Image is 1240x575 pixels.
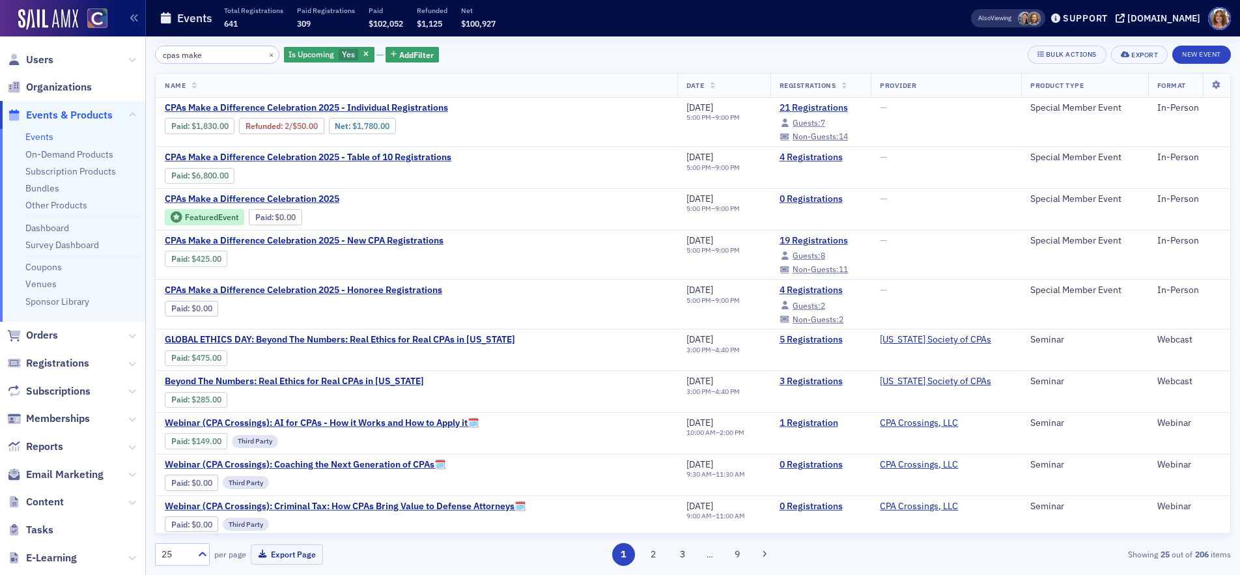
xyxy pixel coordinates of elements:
[165,168,234,184] div: Paid: 8 - $680000
[715,245,740,255] time: 9:00 PM
[165,376,424,387] span: Beyond The Numbers: Real Ethics for Real CPAs in Colorado
[780,193,862,205] a: 0 Registrations
[155,46,279,64] input: Search…
[214,548,246,560] label: per page
[165,251,227,266] div: Paid: 21 - $42500
[880,234,887,246] span: —
[191,520,212,529] span: $0.00
[25,131,53,143] a: Events
[686,246,740,255] div: –
[1111,46,1168,64] button: Export
[780,266,849,273] a: Non-Guests:11
[297,18,311,29] span: 309
[165,433,227,449] div: Paid: 1 - $14900
[686,428,744,437] div: –
[686,375,713,387] span: [DATE]
[191,478,212,488] span: $0.00
[686,193,713,204] span: [DATE]
[1157,459,1221,471] div: Webinar
[171,254,188,264] a: Paid
[165,459,445,471] a: Webinar (CPA Crossings): Coaching the Next Generation of CPAs🗓️
[26,108,113,122] span: Events & Products
[1030,152,1139,163] div: Special Member Event
[25,261,62,273] a: Coupons
[686,428,716,437] time: 10:00 AM
[165,118,234,133] div: Paid: 35 - $183000
[880,334,991,346] span: Colorado Society of CPAs
[255,212,275,222] span: :
[880,501,958,512] a: CPA Crossings, LLC
[191,353,221,363] span: $475.00
[1157,81,1186,90] span: Format
[780,334,862,346] a: 5 Registrations
[165,516,218,532] div: Paid: 0 - $0
[641,543,664,566] button: 2
[171,303,191,313] span: :
[191,171,229,180] span: $6,800.00
[7,440,63,454] a: Reports
[335,121,352,131] span: Net :
[1157,152,1221,163] div: In-Person
[978,14,991,22] div: Also
[780,81,836,90] span: Registrations
[386,47,439,63] button: AddFilter
[1030,81,1084,90] span: Product Type
[292,121,318,131] span: $50.00
[780,252,826,260] a: Guests:8
[793,266,848,273] div: 11
[171,353,191,363] span: :
[686,458,713,470] span: [DATE]
[7,523,53,537] a: Tasks
[7,551,77,565] a: E-Learning
[686,163,711,172] time: 5:00 PM
[716,470,745,479] time: 11:30 AM
[191,121,229,131] span: $1,830.00
[171,121,188,131] a: Paid
[251,544,323,565] button: Export Page
[880,376,991,387] span: Colorado Society of CPAs
[880,81,916,90] span: Provider
[686,470,745,479] div: –
[686,296,740,305] div: –
[191,303,212,313] span: $0.00
[177,10,212,26] h1: Events
[1157,285,1221,296] div: In-Person
[171,395,191,404] span: :
[1172,48,1231,59] a: New Event
[715,204,740,213] time: 9:00 PM
[780,285,862,296] a: 4 Registrations
[880,334,991,346] a: [US_STATE] Society of CPAs
[165,193,384,205] span: CPAs Make a Difference Celebration 2025
[780,235,862,247] a: 19 Registrations
[686,234,713,246] span: [DATE]
[686,333,713,345] span: [DATE]
[165,81,186,90] span: Name
[165,475,218,490] div: Paid: 0 - $0
[7,356,89,371] a: Registrations
[686,113,711,122] time: 5:00 PM
[26,412,90,426] span: Memberships
[223,518,269,531] div: Third Party
[165,350,227,366] div: Paid: 6 - $47500
[239,118,324,133] div: Refunded: 35 - $183000
[246,121,285,131] span: :
[686,500,713,512] span: [DATE]
[25,278,57,290] a: Venues
[1157,334,1221,346] div: Webcast
[25,222,69,234] a: Dashboard
[25,182,59,194] a: Bundles
[780,315,844,323] a: Non-Guests:2
[880,459,958,471] a: CPA Crossings, LLC
[1157,376,1221,387] div: Webcast
[224,6,283,15] p: Total Registrations
[78,8,107,31] a: View Homepage
[417,18,442,29] span: $1,125
[191,254,221,264] span: $425.00
[793,264,839,274] span: Non-Guests:
[671,543,694,566] button: 3
[1046,51,1097,58] div: Bulk Actions
[1116,14,1205,23] button: [DOMAIN_NAME]
[171,436,191,446] span: :
[686,511,712,520] time: 9:00 AM
[25,239,99,251] a: Survey Dashboard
